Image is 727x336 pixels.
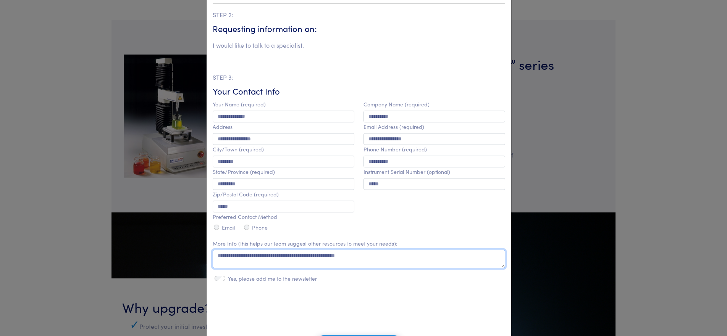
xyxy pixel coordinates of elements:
h6: Requesting information on: [213,23,505,35]
h6: Your Contact Info [213,85,505,97]
label: More Info (this helps our team suggest other resources to meet your needs): [213,240,397,247]
label: Zip/Postal Code (required) [213,191,279,198]
label: Your Name (required) [213,101,266,108]
label: Company Name (required) [363,101,430,108]
label: City/Town (required) [213,146,264,153]
label: Phone Number (required) [363,146,427,153]
label: Preferred Contact Method [213,214,277,220]
label: Email [222,224,235,231]
label: Instrument Serial Number (optional) [363,169,450,175]
p: STEP 3: [213,72,505,82]
li: I would like to talk to a specialist. [213,40,304,50]
p: STEP 2: [213,10,505,20]
label: Phone [252,224,268,231]
label: Yes, please add me to the newsletter [228,275,317,282]
label: State/Province (required) [213,169,275,175]
label: Address [213,124,233,130]
label: Email Address (required) [363,124,424,130]
iframe: reCAPTCHA [301,298,417,328]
